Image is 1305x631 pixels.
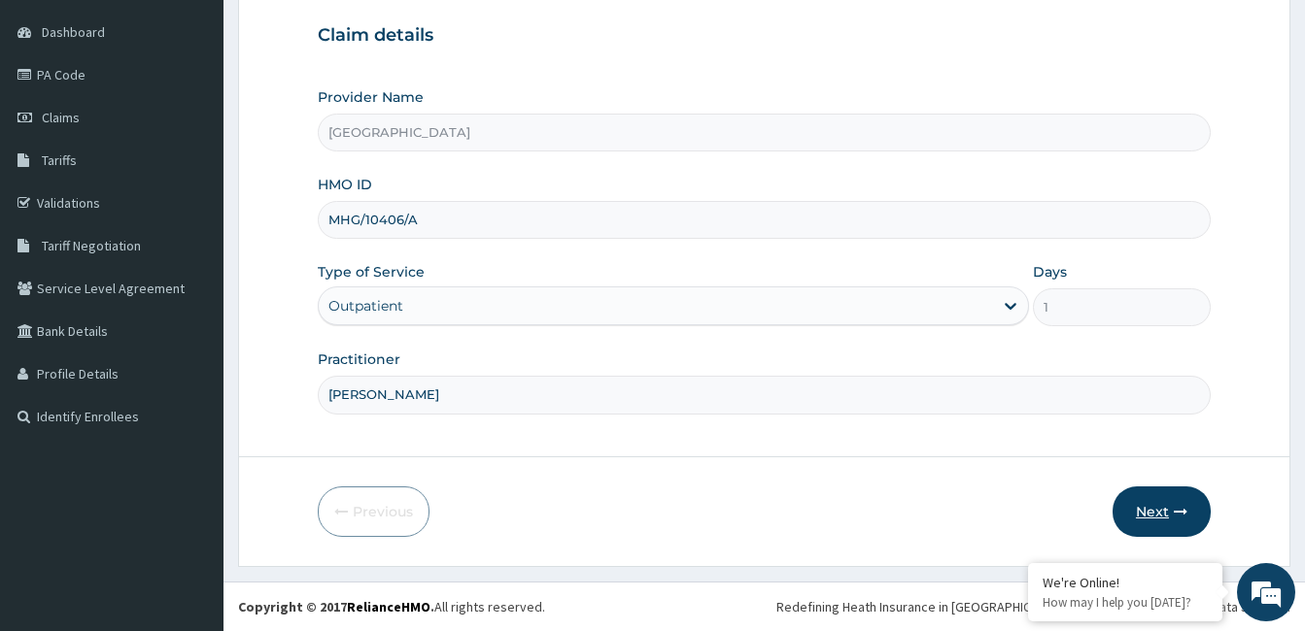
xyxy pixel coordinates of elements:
[318,175,372,194] label: HMO ID
[42,109,80,126] span: Claims
[318,486,429,537] button: Previous
[328,296,403,315] div: Outpatient
[776,597,1290,616] div: Redefining Heath Insurance in [GEOGRAPHIC_DATA] using Telemedicine and Data Science!
[347,598,430,615] a: RelianceHMO
[318,201,1211,239] input: Enter HMO ID
[42,151,77,169] span: Tariffs
[42,237,141,254] span: Tariff Negotiation
[10,423,370,491] textarea: Type your message and hit 'Enter'
[1113,486,1211,537] button: Next
[42,23,105,41] span: Dashboard
[1043,574,1208,591] div: We're Online!
[318,262,425,282] label: Type of Service
[1033,262,1067,282] label: Days
[318,376,1211,414] input: Enter Name
[36,97,79,146] img: d_794563401_company_1708531726252_794563401
[1043,594,1208,611] p: How may I help you today?
[318,25,1211,47] h3: Claim details
[238,598,434,615] strong: Copyright © 2017 .
[318,349,400,369] label: Practitioner
[223,581,1305,631] footer: All rights reserved.
[318,87,424,107] label: Provider Name
[101,109,326,134] div: Chat with us now
[113,191,268,387] span: We're online!
[319,10,365,56] div: Minimize live chat window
